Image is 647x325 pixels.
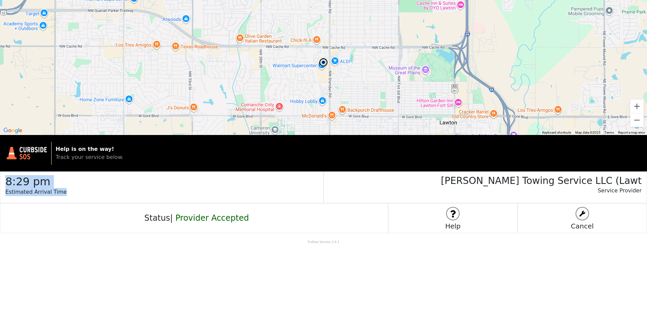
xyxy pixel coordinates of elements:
[389,222,517,230] h5: Help
[324,172,642,187] h3: [PERSON_NAME] Towing Service LLC (Lawt
[175,213,249,223] span: Provider Accepted
[56,154,123,160] span: Track your service below.
[576,208,588,220] img: logo stuff
[2,126,24,135] a: Open this area in Google Maps (opens a new window)
[447,208,459,220] img: logo stuff
[5,172,323,188] h2: 8:29 pm
[575,131,600,134] span: Map data ©2025
[56,146,114,152] strong: Help is on the way!
[630,113,644,127] button: Zoom out
[5,188,323,203] p: Estimated Arrival Time
[139,213,249,223] h4: Status |
[605,131,614,134] a: Terms (opens in new tab)
[7,147,47,160] img: trx now logo
[542,130,571,135] button: Keyboard shortcuts
[618,131,645,134] a: Report a map error
[324,187,642,201] p: Service Provider
[2,126,24,135] img: Google
[518,222,647,230] h5: Cancel
[630,100,644,113] button: Zoom in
